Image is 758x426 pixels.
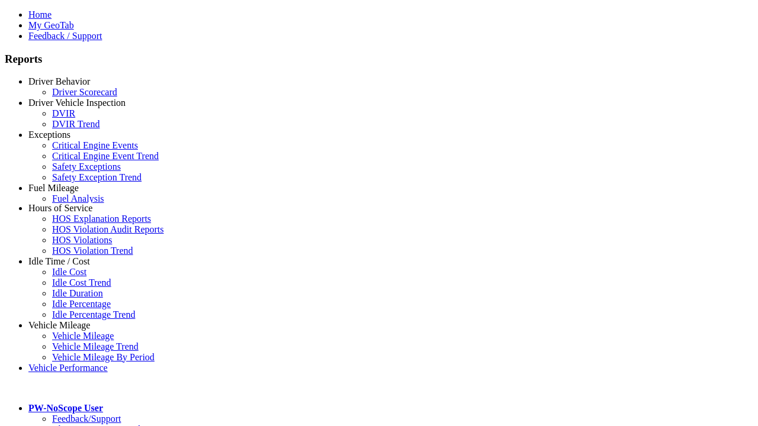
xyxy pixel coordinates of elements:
[52,277,111,288] a: Idle Cost Trend
[28,20,74,30] a: My GeoTab
[52,246,133,256] a: HOS Violation Trend
[52,214,151,224] a: HOS Explanation Reports
[52,331,114,341] a: Vehicle Mileage
[28,76,90,86] a: Driver Behavior
[28,31,102,41] a: Feedback / Support
[52,288,103,298] a: Idle Duration
[28,183,79,193] a: Fuel Mileage
[52,193,104,204] a: Fuel Analysis
[52,299,111,309] a: Idle Percentage
[28,256,90,266] a: Idle Time / Cost
[52,108,75,118] a: DVIR
[5,53,753,66] h3: Reports
[52,267,86,277] a: Idle Cost
[52,352,155,362] a: Vehicle Mileage By Period
[52,172,142,182] a: Safety Exception Trend
[52,140,138,150] a: Critical Engine Events
[52,235,112,245] a: HOS Violations
[28,130,70,140] a: Exceptions
[52,341,139,351] a: Vehicle Mileage Trend
[28,403,103,413] a: PW-NoScope User
[28,98,126,108] a: Driver Vehicle Inspection
[28,203,92,213] a: Hours of Service
[52,162,121,172] a: Safety Exceptions
[28,363,108,373] a: Vehicle Performance
[52,224,164,234] a: HOS Violation Audit Reports
[52,87,117,97] a: Driver Scorecard
[52,151,159,161] a: Critical Engine Event Trend
[52,414,121,424] a: Feedback/Support
[52,119,99,129] a: DVIR Trend
[52,309,135,319] a: Idle Percentage Trend
[28,320,90,330] a: Vehicle Mileage
[28,9,52,20] a: Home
